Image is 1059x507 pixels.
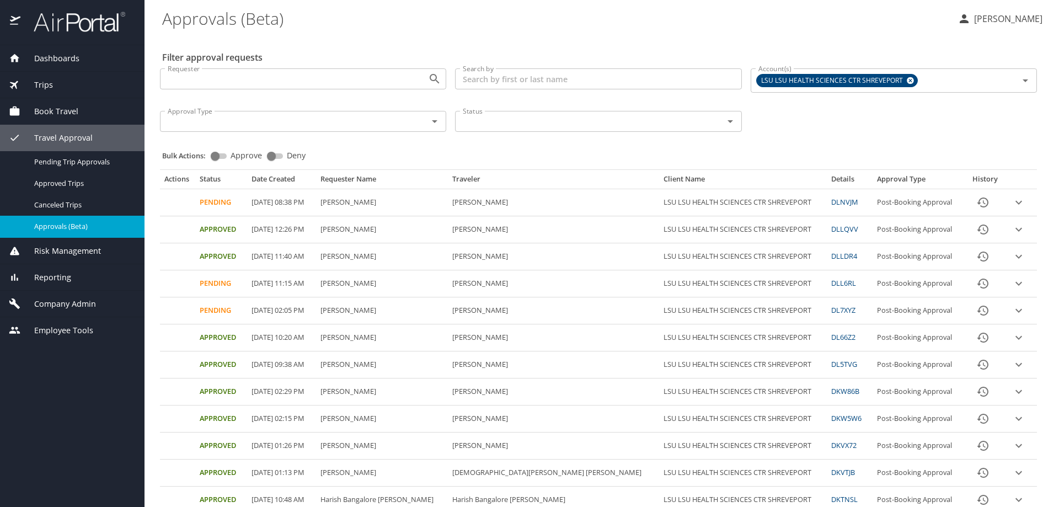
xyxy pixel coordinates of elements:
th: Requester Name [316,174,448,189]
td: [PERSON_NAME] [316,189,448,216]
span: Deny [287,152,306,159]
td: LSU LSU HEALTH SCIENCES CTR SHREVEPORT [659,378,827,405]
td: Post-Booking Approval [873,297,965,324]
td: LSU LSU HEALTH SCIENCES CTR SHREVEPORT [659,324,827,351]
input: Search by first or last name [455,68,741,89]
a: DKTNSL [831,494,858,504]
span: Trips [20,79,53,91]
td: [DATE] 01:26 PM [247,433,316,460]
td: [DATE] 02:29 PM [247,378,316,405]
td: [DATE] 01:13 PM [247,460,316,487]
button: expand row [1010,221,1027,238]
th: Date Created [247,174,316,189]
th: Status [195,174,247,189]
button: History [970,243,996,270]
td: [PERSON_NAME] [448,351,659,378]
td: Post-Booking Approval [873,378,965,405]
td: [PERSON_NAME] [316,297,448,324]
td: [DATE] 12:26 PM [247,216,316,243]
span: Book Travel [20,105,78,118]
td: [PERSON_NAME] [316,378,448,405]
td: LSU LSU HEALTH SCIENCES CTR SHREVEPORT [659,433,827,460]
button: History [970,460,996,486]
span: Company Admin [20,298,96,310]
td: LSU LSU HEALTH SCIENCES CTR SHREVEPORT [659,243,827,270]
th: Actions [160,174,195,189]
a: DLL6RL [831,278,856,288]
a: DKVX72 [831,440,857,450]
button: Open [1018,73,1033,88]
button: History [970,270,996,297]
td: [PERSON_NAME] [448,324,659,351]
td: Approved [195,243,247,270]
td: [PERSON_NAME] [448,433,659,460]
span: Approved Trips [34,178,131,189]
td: [PERSON_NAME] [448,270,659,297]
td: [DATE] 11:40 AM [247,243,316,270]
button: expand row [1010,437,1027,454]
td: Post-Booking Approval [873,243,965,270]
h2: Filter approval requests [162,49,263,66]
a: DKW5W6 [831,413,862,423]
a: DL66Z2 [831,332,855,342]
button: History [970,216,996,243]
td: Post-Booking Approval [873,460,965,487]
td: Pending [195,297,247,324]
span: Dashboards [20,52,79,65]
th: Details [827,174,872,189]
p: Bulk Actions: [162,151,215,161]
span: LSU LSU HEALTH SCIENCES CTR SHREVEPORT [757,75,910,87]
td: LSU LSU HEALTH SCIENCES CTR SHREVEPORT [659,351,827,378]
td: Approved [195,433,247,460]
img: icon-airportal.png [10,11,22,33]
td: Pending [195,189,247,216]
button: History [970,405,996,432]
td: [DATE] 02:15 PM [247,405,316,433]
button: expand row [1010,465,1027,481]
span: Employee Tools [20,324,93,337]
button: History [970,324,996,351]
td: Post-Booking Approval [873,216,965,243]
td: [PERSON_NAME] [448,216,659,243]
td: Post-Booking Approval [873,433,965,460]
button: Open [723,114,738,129]
td: [PERSON_NAME] [316,216,448,243]
td: [PERSON_NAME] [316,351,448,378]
td: [PERSON_NAME] [448,243,659,270]
td: Post-Booking Approval [873,324,965,351]
td: [DATE] 11:15 AM [247,270,316,297]
span: Pending Trip Approvals [34,157,131,167]
td: Pending [195,270,247,297]
td: [PERSON_NAME] [316,243,448,270]
th: Client Name [659,174,827,189]
a: DLLDR4 [831,251,857,261]
td: Approved [195,405,247,433]
button: History [970,297,996,324]
td: Post-Booking Approval [873,189,965,216]
td: Approved [195,216,247,243]
p: [PERSON_NAME] [971,12,1042,25]
td: [DATE] 10:20 AM [247,324,316,351]
button: Open [427,114,442,129]
td: [PERSON_NAME] [448,189,659,216]
span: Travel Approval [20,132,93,144]
td: [PERSON_NAME] [448,405,659,433]
td: LSU LSU HEALTH SCIENCES CTR SHREVEPORT [659,189,827,216]
button: expand row [1010,275,1027,292]
button: expand row [1010,383,1027,400]
a: DL5TVG [831,359,857,369]
td: Post-Booking Approval [873,270,965,297]
td: [DEMOGRAPHIC_DATA][PERSON_NAME] [PERSON_NAME] [448,460,659,487]
td: Approved [195,324,247,351]
td: [PERSON_NAME] [316,270,448,297]
button: expand row [1010,356,1027,373]
td: [PERSON_NAME] [316,460,448,487]
td: Approved [195,378,247,405]
td: [PERSON_NAME] [316,433,448,460]
button: expand row [1010,302,1027,319]
td: Post-Booking Approval [873,405,965,433]
td: [DATE] 08:38 PM [247,189,316,216]
button: expand row [1010,248,1027,265]
button: History [970,433,996,459]
a: DLNVJM [831,197,858,207]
